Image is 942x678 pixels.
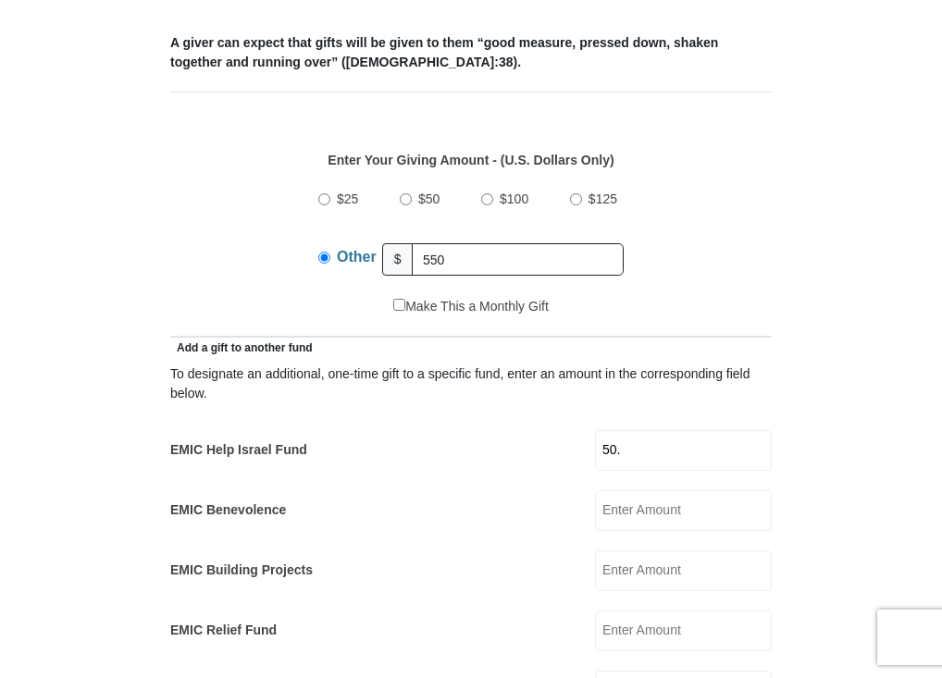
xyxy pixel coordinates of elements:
[170,440,307,460] label: EMIC Help Israel Fund
[393,297,549,316] label: Make This a Monthly Gift
[170,500,286,520] label: EMIC Benevolence
[595,430,772,471] input: Enter Amount
[337,191,358,206] span: $25
[589,191,617,206] span: $125
[595,550,772,591] input: Enter Amount
[412,243,624,276] input: Other Amount
[328,153,614,167] strong: Enter Your Giving Amount - (U.S. Dollars Only)
[170,561,313,580] label: EMIC Building Projects
[418,191,440,206] span: $50
[393,299,405,311] input: Make This a Monthly Gift
[500,191,528,206] span: $100
[170,621,277,640] label: EMIC Relief Fund
[382,243,414,276] span: $
[337,249,377,265] span: Other
[170,364,772,403] div: To designate an additional, one-time gift to a specific fund, enter an amount in the correspondin...
[595,490,772,531] input: Enter Amount
[595,610,772,651] input: Enter Amount
[170,35,718,69] b: A giver can expect that gifts will be given to them “good measure, pressed down, shaken together ...
[170,341,313,354] span: Add a gift to another fund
